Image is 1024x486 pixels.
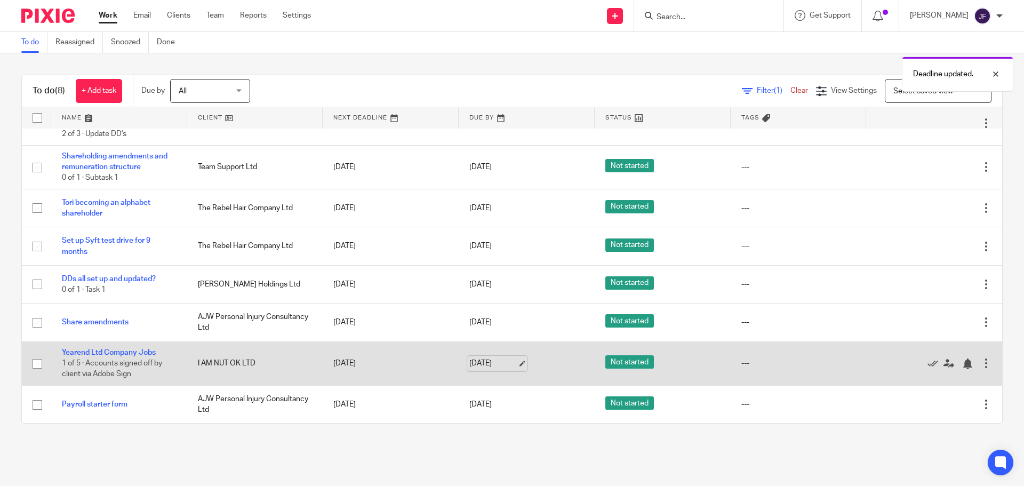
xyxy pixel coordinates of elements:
[741,203,856,213] div: ---
[469,401,492,408] span: [DATE]
[927,358,943,369] a: Mark as done
[605,276,654,290] span: Not started
[323,227,459,265] td: [DATE]
[187,341,323,385] td: I AM NUT OK LTD
[323,341,459,385] td: [DATE]
[469,242,492,250] span: [DATE]
[62,401,127,408] a: Payroll starter form
[741,241,856,251] div: ---
[62,349,156,356] a: Yearend Ltd Company Jobs
[62,360,162,378] span: 1 of 5 · Accounts signed off by client via Adobe Sign
[974,7,991,25] img: svg%3E
[741,399,856,410] div: ---
[240,10,267,21] a: Reports
[99,10,117,21] a: Work
[741,162,856,172] div: ---
[62,153,167,171] a: Shareholding amendments and remuneration structure
[323,145,459,189] td: [DATE]
[323,189,459,227] td: [DATE]
[62,199,150,217] a: Tori becoming an alphabet shareholder
[187,386,323,424] td: AJW Personal Injury Consultancy Ltd
[187,145,323,189] td: Team Support Ltd
[62,174,118,182] span: 0 of 1 · Subtask 1
[469,281,492,288] span: [DATE]
[893,87,953,95] span: Select saved view
[741,279,856,290] div: ---
[187,265,323,303] td: [PERSON_NAME] Holdings Ltd
[141,85,165,96] p: Due by
[62,130,126,138] span: 2 of 3 · Update DD's
[605,200,654,213] span: Not started
[605,355,654,369] span: Not started
[111,32,149,53] a: Snoozed
[605,314,654,328] span: Not started
[605,159,654,172] span: Not started
[187,189,323,227] td: The Rebel Hair Company Ltd
[323,265,459,303] td: [DATE]
[206,10,224,21] a: Team
[913,69,973,79] p: Deadline updated.
[605,396,654,410] span: Not started
[62,275,156,283] a: DDs all set up and updated?
[323,386,459,424] td: [DATE]
[62,318,129,326] a: Share amendments
[283,10,311,21] a: Settings
[55,86,65,95] span: (8)
[21,9,75,23] img: Pixie
[187,227,323,265] td: The Rebel Hair Company Ltd
[62,237,150,255] a: Set up Syft test drive for 9 months
[469,318,492,326] span: [DATE]
[741,317,856,328] div: ---
[741,115,759,121] span: Tags
[741,358,856,369] div: ---
[605,238,654,252] span: Not started
[179,87,187,95] span: All
[157,32,183,53] a: Done
[33,85,65,97] h1: To do
[133,10,151,21] a: Email
[469,163,492,171] span: [DATE]
[55,32,103,53] a: Reassigned
[469,204,492,212] span: [DATE]
[187,304,323,341] td: AJW Personal Injury Consultancy Ltd
[323,304,459,341] td: [DATE]
[76,79,122,103] a: + Add task
[21,32,47,53] a: To do
[62,286,106,293] span: 0 of 1 · Task 1
[167,10,190,21] a: Clients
